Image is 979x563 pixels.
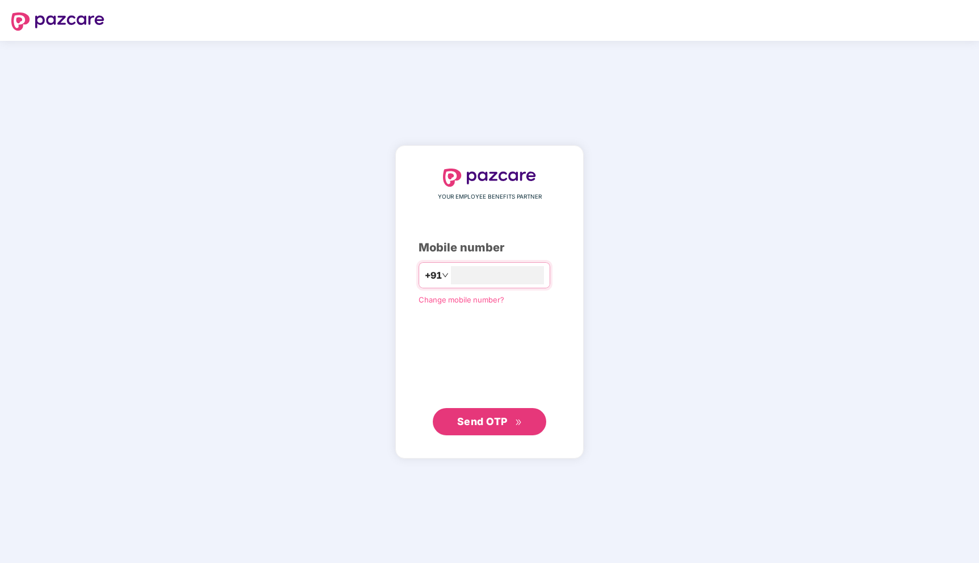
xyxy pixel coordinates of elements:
a: Change mobile number? [419,295,504,304]
div: Mobile number [419,239,560,257]
span: YOUR EMPLOYEE BENEFITS PARTNER [438,192,542,201]
button: Send OTPdouble-right [433,408,546,435]
span: double-right [515,419,522,426]
span: +91 [425,268,442,283]
img: logo [11,12,104,31]
img: logo [443,169,536,187]
span: down [442,272,449,279]
span: Send OTP [457,415,508,427]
